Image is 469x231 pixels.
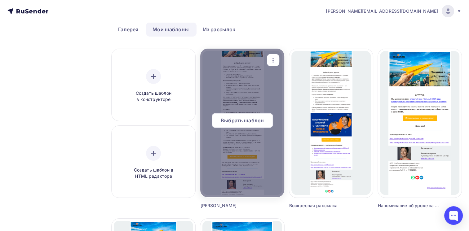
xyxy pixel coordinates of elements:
a: Галерея [112,22,145,37]
span: Выбрать шаблон [221,117,264,124]
a: [PERSON_NAME][EMAIL_ADDRESS][DOMAIN_NAME] [326,5,462,17]
span: Создать шаблон в HTML редакторе [124,167,183,180]
div: Воскресная рассылка [289,203,352,209]
span: Создать шаблон в конструкторе [124,90,183,103]
a: Мои шаблоны [146,22,195,37]
div: [PERSON_NAME] [200,203,263,209]
a: Из рассылок [197,22,242,37]
span: [PERSON_NAME][EMAIL_ADDRESS][DOMAIN_NAME] [326,8,438,14]
div: Напоминание об уроке за 15 минут [378,203,441,209]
